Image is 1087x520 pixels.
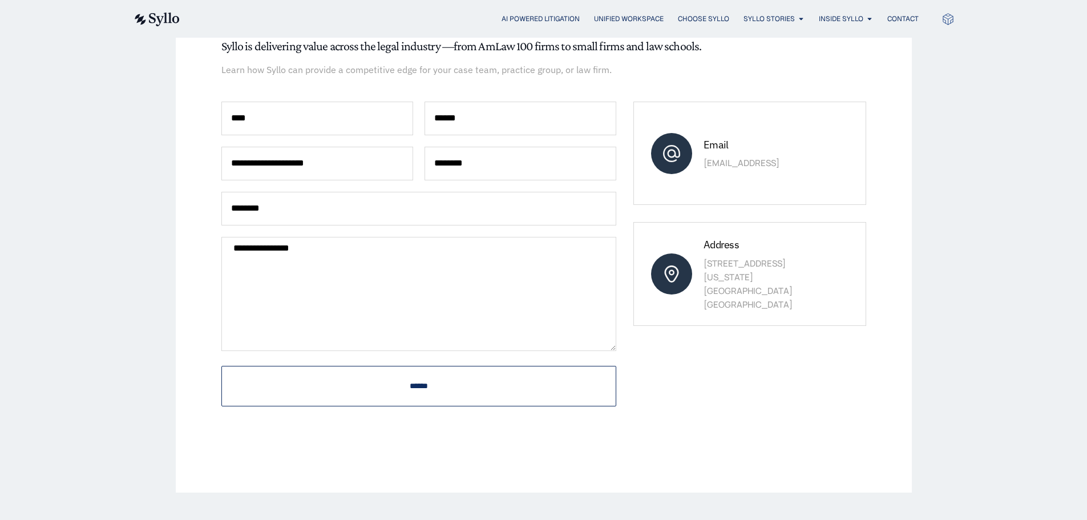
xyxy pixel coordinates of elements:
[704,257,830,312] p: [STREET_ADDRESS] [US_STATE][GEOGRAPHIC_DATA] [GEOGRAPHIC_DATA]
[133,13,180,26] img: syllo
[704,156,830,170] p: [EMAIL_ADDRESS]
[887,14,919,24] a: Contact
[704,238,739,251] span: Address
[221,39,866,54] h5: Syllo is delivering value across the legal industry —from AmLaw 100 firms to small firms and law ...
[221,63,866,76] p: Learn how Syllo can provide a competitive edge for your case team, practice group, or law firm.
[743,14,795,24] a: Syllo Stories
[819,14,863,24] a: Inside Syllo
[203,14,919,25] nav: Menu
[678,14,729,24] a: Choose Syllo
[502,14,580,24] a: AI Powered Litigation
[203,14,919,25] div: Menu Toggle
[594,14,664,24] a: Unified Workspace
[704,138,728,151] span: Email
